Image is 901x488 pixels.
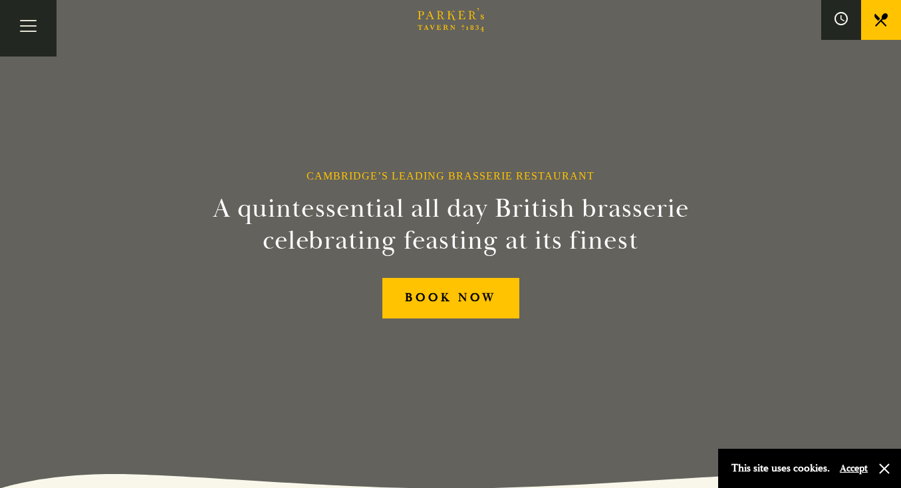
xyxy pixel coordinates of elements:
h1: Cambridge’s Leading Brasserie Restaurant [307,170,594,182]
h2: A quintessential all day British brasserie celebrating feasting at its finest [148,193,754,257]
p: This site uses cookies. [731,459,830,478]
a: BOOK NOW [382,278,519,318]
button: Accept [840,462,868,475]
button: Close and accept [878,462,891,475]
